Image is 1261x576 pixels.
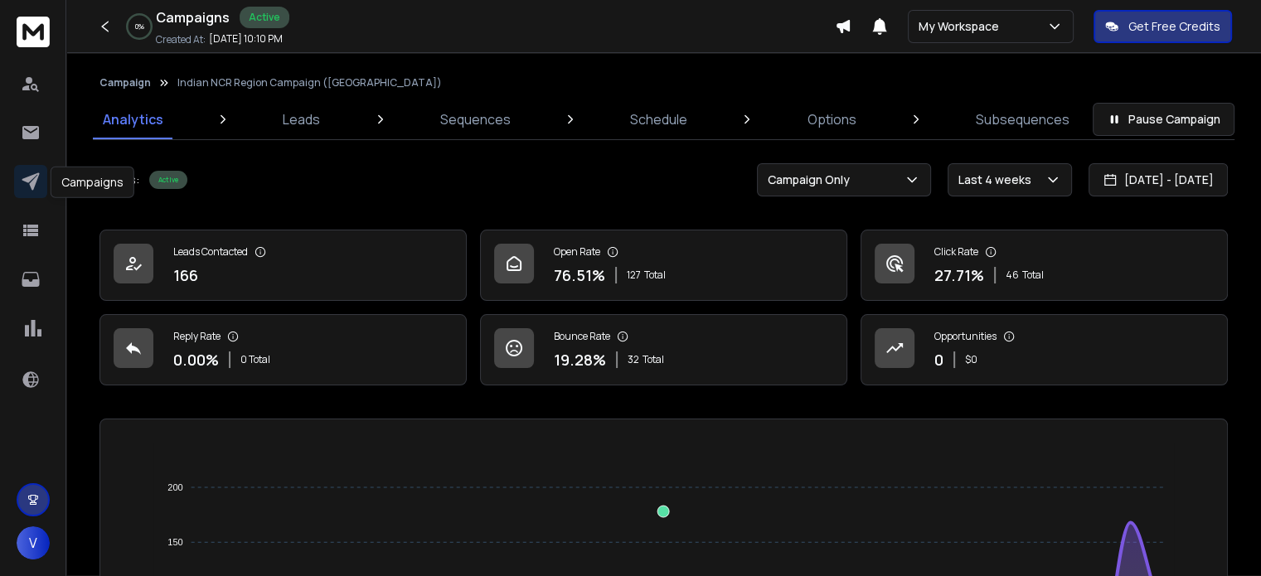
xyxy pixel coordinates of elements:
p: Reply Rate [173,330,221,343]
a: Bounce Rate19.28%32Total [480,314,847,385]
div: Active [149,171,187,189]
button: Pause Campaign [1093,103,1234,136]
button: V [17,526,50,559]
p: Opportunities [934,330,997,343]
p: Last 4 weeks [958,172,1038,188]
button: Campaign [99,76,151,90]
span: 127 [627,269,641,282]
p: Schedule [630,109,687,129]
a: Open Rate76.51%127Total [480,230,847,301]
h1: Campaigns [156,7,230,27]
tspan: 200 [168,482,183,492]
p: Subsequences [976,109,1069,129]
div: Campaigns [51,167,134,198]
p: Options [808,109,856,129]
a: Leads [273,99,330,139]
p: Leads [283,109,320,129]
p: Bounce Rate [554,330,610,343]
p: Sequences [440,109,511,129]
p: 0 Total [240,353,270,366]
p: $ 0 [965,353,977,366]
p: [DATE] 10:10 PM [209,32,283,46]
span: Total [644,269,666,282]
p: 166 [173,264,198,287]
a: Schedule [620,99,697,139]
a: Analytics [93,99,173,139]
p: Get Free Credits [1128,18,1220,35]
p: Click Rate [934,245,978,259]
p: 0 % [135,22,144,31]
p: Leads Contacted [173,245,248,259]
a: Subsequences [966,99,1079,139]
p: Open Rate [554,245,600,259]
span: 46 [1006,269,1019,282]
p: 27.71 % [934,264,984,287]
span: 32 [628,353,639,366]
p: Campaign Only [768,172,856,188]
a: Leads Contacted166 [99,230,467,301]
div: Active [240,7,289,28]
a: Options [798,99,866,139]
p: 0.00 % [173,348,219,371]
button: [DATE] - [DATE] [1089,163,1228,196]
p: 19.28 % [554,348,606,371]
p: Analytics [103,109,163,129]
p: My Workspace [919,18,1006,35]
a: Sequences [430,99,521,139]
p: 0 [934,348,943,371]
a: Opportunities0$0 [861,314,1228,385]
p: Indian NCR Region Campaign ([GEOGRAPHIC_DATA]) [177,76,442,90]
a: Click Rate27.71%46Total [861,230,1228,301]
a: Reply Rate0.00%0 Total [99,314,467,385]
tspan: 150 [168,537,183,547]
span: Total [1022,269,1044,282]
p: Created At: [156,33,206,46]
p: 76.51 % [554,264,605,287]
button: Get Free Credits [1094,10,1232,43]
span: Total [643,353,664,366]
